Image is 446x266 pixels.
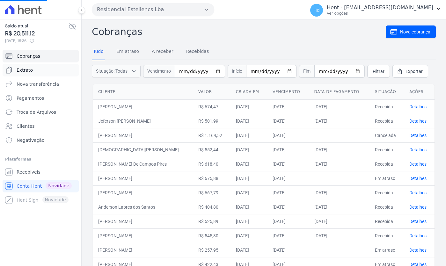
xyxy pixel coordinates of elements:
[143,65,175,78] span: Vencimento
[193,114,231,128] td: R$ 501,99
[309,214,370,228] td: [DATE]
[409,147,427,152] a: Detalhes
[193,128,231,142] td: R$ 1.164,52
[299,65,314,78] span: Fim
[231,185,267,200] td: [DATE]
[17,95,44,101] span: Pagamentos
[92,25,386,39] h2: Cobranças
[17,53,40,59] span: Cobranças
[370,214,404,228] td: Recebida
[404,84,435,100] th: Ações
[373,68,384,75] span: Filtrar
[309,99,370,114] td: [DATE]
[386,25,436,38] a: Nova cobrança
[5,29,69,38] span: R$ 20.511,12
[409,119,427,124] a: Detalhes
[409,104,427,109] a: Detalhes
[92,65,141,77] button: Situação: Todas
[46,182,72,189] span: Novidade
[17,81,59,87] span: Nova transferência
[309,84,370,100] th: Data de pagamento
[3,106,79,119] a: Troca de Arquivos
[400,29,430,35] span: Nova cobrança
[17,183,42,189] span: Conta Hent
[406,68,423,75] span: Exportar
[17,67,33,73] span: Extrato
[231,128,267,142] td: [DATE]
[231,99,267,114] td: [DATE]
[92,44,105,60] a: Tudo
[17,169,40,175] span: Recebíveis
[267,200,309,214] td: [DATE]
[309,157,370,171] td: [DATE]
[3,134,79,147] a: Negativação
[309,114,370,128] td: [DATE]
[93,84,193,100] th: Cliente
[193,99,231,114] td: R$ 674,47
[93,99,193,114] td: [PERSON_NAME]
[93,200,193,214] td: Anderson Labres dos Santos
[193,214,231,228] td: R$ 525,89
[327,4,433,11] p: Hent - [EMAIL_ADDRESS][DOMAIN_NAME]
[93,114,193,128] td: Jeferson [PERSON_NAME]
[370,228,404,243] td: Recebida
[193,228,231,243] td: R$ 545,30
[3,120,79,133] a: Clientes
[231,114,267,128] td: [DATE]
[370,243,404,257] td: Em atraso
[367,65,390,78] a: Filtrar
[150,44,175,60] a: A receber
[370,185,404,200] td: Recebida
[3,64,79,76] a: Extrato
[93,214,193,228] td: [PERSON_NAME]
[193,142,231,157] td: R$ 552,44
[409,162,427,167] a: Detalhes
[267,99,309,114] td: [DATE]
[409,205,427,210] a: Detalhes
[313,8,319,12] span: Hd
[231,157,267,171] td: [DATE]
[309,142,370,157] td: [DATE]
[370,99,404,114] td: Recebida
[370,157,404,171] td: Recebida
[370,142,404,157] td: Recebida
[17,109,56,115] span: Troca de Arquivos
[267,228,309,243] td: [DATE]
[3,166,79,178] a: Recebíveis
[193,84,231,100] th: Valor
[370,171,404,185] td: Em atraso
[3,78,79,90] a: Nova transferência
[309,185,370,200] td: [DATE]
[370,128,404,142] td: Cancelada
[409,133,427,138] a: Detalhes
[185,44,210,60] a: Recebidas
[231,142,267,157] td: [DATE]
[193,200,231,214] td: R$ 404,80
[267,171,309,185] td: [DATE]
[93,243,193,257] td: [PERSON_NAME]
[409,190,427,195] a: Detalhes
[231,171,267,185] td: [DATE]
[231,214,267,228] td: [DATE]
[93,157,193,171] td: [PERSON_NAME] De Campos Pires
[409,233,427,238] a: Detalhes
[392,65,428,78] a: Exportar
[92,3,214,16] button: Residencial Estellencs Lba
[5,38,69,44] span: [DATE] 16:36
[93,128,193,142] td: [PERSON_NAME]
[370,114,404,128] td: Recebida
[115,44,140,60] a: Em atraso
[17,123,34,129] span: Clientes
[5,23,69,29] span: Saldo atual
[193,243,231,257] td: R$ 257,95
[96,68,128,74] span: Situação: Todas
[370,84,404,100] th: Situação
[409,219,427,224] a: Detalhes
[409,248,427,253] a: Detalhes
[193,185,231,200] td: R$ 667,79
[231,200,267,214] td: [DATE]
[267,128,309,142] td: [DATE]
[305,1,446,19] button: Hd Hent - [EMAIL_ADDRESS][DOMAIN_NAME] Ver opções
[370,200,404,214] td: Recebida
[267,157,309,171] td: [DATE]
